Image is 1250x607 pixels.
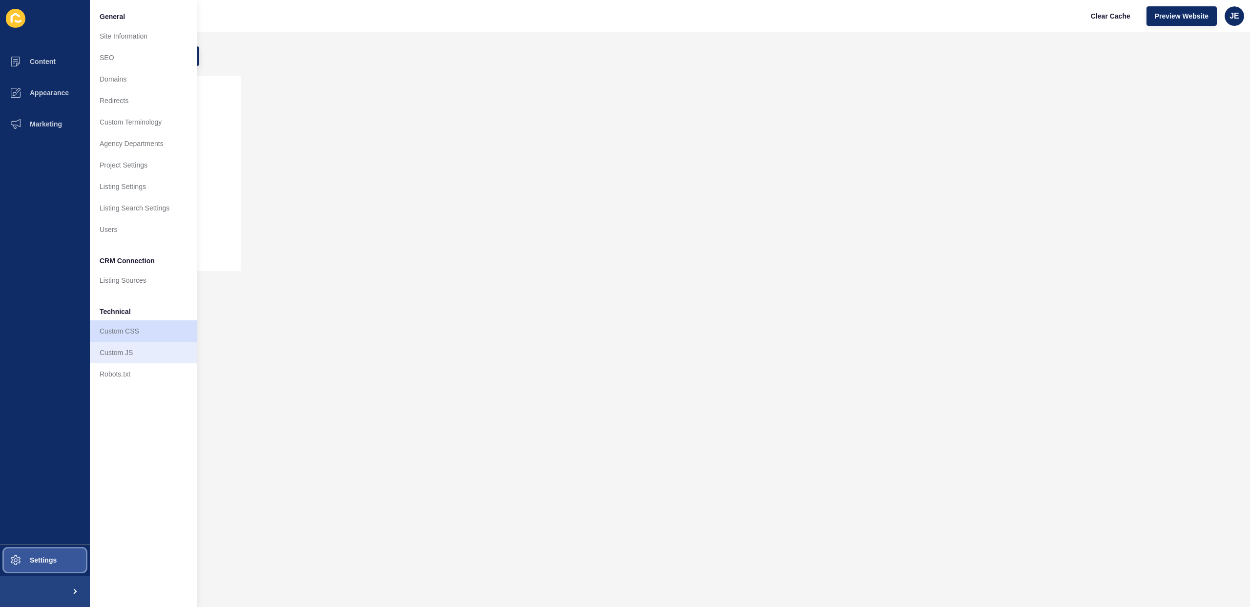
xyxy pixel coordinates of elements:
[1146,6,1217,26] button: Preview Website
[1083,6,1139,26] button: Clear Cache
[100,256,155,266] span: CRM Connection
[90,90,197,111] a: Redirects
[90,133,197,154] a: Agency Departments
[90,68,197,90] a: Domains
[1155,11,1208,21] span: Preview Website
[90,342,197,363] a: Custom JS
[1229,11,1239,21] span: JE
[90,320,197,342] a: Custom CSS
[90,270,197,291] a: Listing Sources
[90,197,197,219] a: Listing Search Settings
[90,219,197,240] a: Users
[1091,11,1130,21] span: Clear Cache
[90,47,197,68] a: SEO
[90,176,197,197] a: Listing Settings
[90,363,197,385] a: Robots.txt
[90,25,197,47] a: Site Information
[90,111,197,133] a: Custom Terminology
[100,307,131,316] span: Technical
[90,154,197,176] a: Project Settings
[100,12,125,21] span: General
